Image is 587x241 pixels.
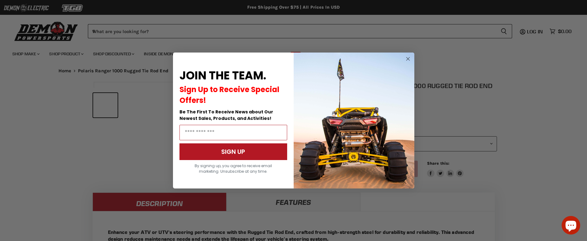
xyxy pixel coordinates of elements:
span: By signing up, you agree to receive email marketing. Unsubscribe at any time. [195,163,272,174]
span: Be The First To Receive News about Our Newest Sales, Products, and Activities! [179,109,273,121]
input: Email Address [179,125,287,140]
button: Close dialog [404,55,412,63]
button: SIGN UP [179,143,287,160]
img: a9095488-b6e7-41ba-879d-588abfab540b.jpeg [294,53,414,188]
span: JOIN THE TEAM. [179,68,266,83]
span: Sign Up to Receive Special Offers! [179,84,279,105]
inbox-online-store-chat: Shopify online store chat [560,216,582,236]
